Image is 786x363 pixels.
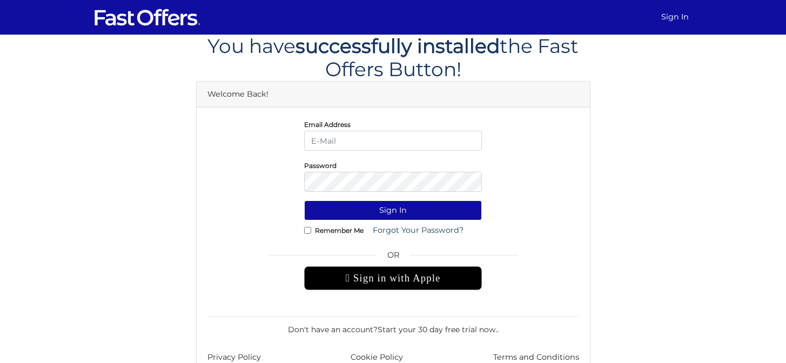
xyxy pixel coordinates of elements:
label: Email Address [304,123,351,126]
span: successfully installed [295,34,500,58]
a: Forgot Your Password? [366,220,471,240]
label: Password [304,164,337,167]
input: E-Mail [304,131,482,151]
span: You have the Fast Offers Button! [207,34,579,81]
a: Sign In [657,6,693,28]
a: Start your 30 day free trial now. [378,325,497,334]
div: Don't have an account? . [207,316,579,335]
label: Remember Me [315,229,364,232]
div: Sign in with Apple [304,266,482,290]
div: Welcome Back! [197,82,590,107]
button: Sign In [304,200,482,220]
span: OR [304,249,482,266]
